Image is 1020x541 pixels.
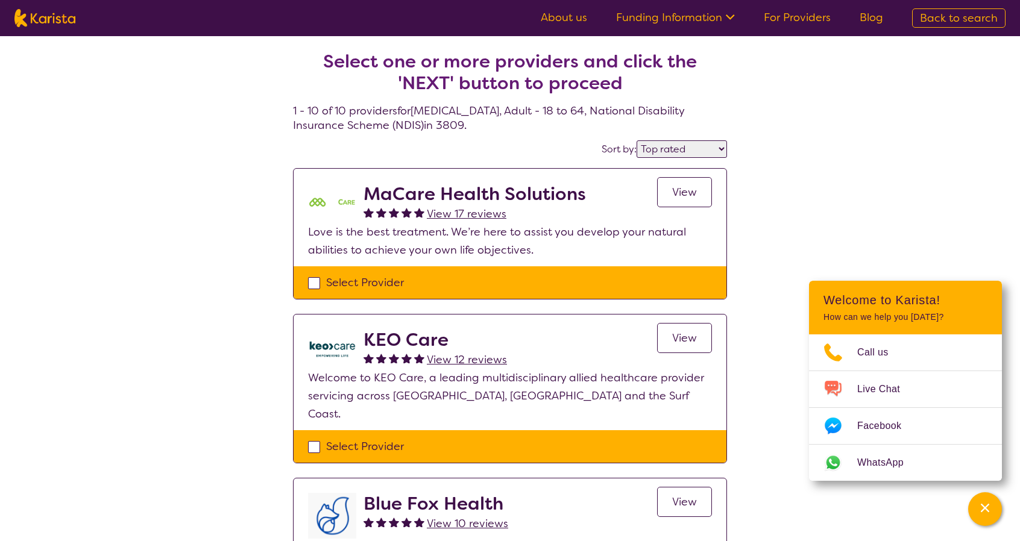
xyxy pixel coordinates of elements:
[672,495,697,509] span: View
[14,9,75,27] img: Karista logo
[764,10,831,25] a: For Providers
[427,514,508,533] a: View 10 reviews
[307,51,713,94] h2: Select one or more providers and click the 'NEXT' button to proceed
[389,517,399,527] img: fullstar
[860,10,883,25] a: Blog
[293,22,727,133] h4: 1 - 10 of 10 providers for [MEDICAL_DATA] , Adult - 18 to 64 , National Disability Insurance Sche...
[364,207,374,217] img: fullstar
[857,454,918,472] span: WhatsApp
[823,312,987,322] p: How can we help you [DATE]?
[376,517,386,527] img: fullstar
[657,487,712,517] a: View
[308,493,356,539] img: lyehhyr6avbivpacwqcf.png
[857,417,916,435] span: Facebook
[308,329,356,369] img: a39ze0iqsfmbvtwnthmw.png
[414,207,424,217] img: fullstar
[809,445,1002,481] a: Web link opens in a new tab.
[401,517,412,527] img: fullstar
[364,329,507,351] h2: KEO Care
[912,8,1006,28] a: Back to search
[427,207,506,221] span: View 17 reviews
[809,334,1002,481] ul: Choose channel
[427,516,508,531] span: View 10 reviews
[672,331,697,345] span: View
[857,343,903,361] span: Call us
[364,493,508,514] h2: Blue Fox Health
[414,517,424,527] img: fullstar
[364,353,374,363] img: fullstar
[823,293,987,307] h2: Welcome to Karista!
[401,353,412,363] img: fullstar
[389,207,399,217] img: fullstar
[541,10,587,25] a: About us
[364,183,586,205] h2: MaCare Health Solutions
[308,223,712,259] p: Love is the best treatment. We’re here to assist you develop your natural abilities to achieve yo...
[616,10,735,25] a: Funding Information
[401,207,412,217] img: fullstar
[376,207,386,217] img: fullstar
[376,353,386,363] img: fullstar
[857,380,915,398] span: Live Chat
[308,369,712,423] p: Welcome to KEO Care, a leading multidisciplinary allied healthcare provider servicing across [GEO...
[427,205,506,223] a: View 17 reviews
[364,517,374,527] img: fullstar
[672,185,697,199] span: View
[602,143,637,155] label: Sort by:
[427,352,507,367] span: View 12 reviews
[389,353,399,363] img: fullstar
[308,183,356,223] img: mgttalrdbt23wl6urpfy.png
[920,11,998,25] span: Back to search
[968,492,1002,526] button: Channel Menu
[809,281,1002,481] div: Channel Menu
[414,353,424,363] img: fullstar
[657,323,712,353] a: View
[657,177,712,207] a: View
[427,351,507,369] a: View 12 reviews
